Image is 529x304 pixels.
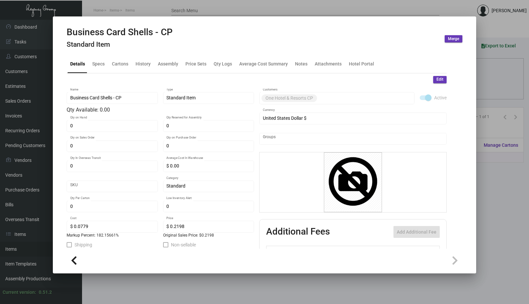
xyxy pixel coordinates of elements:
button: Merge [445,35,462,42]
div: Qty Available: 0.00 [67,106,254,114]
div: Hotel Portal [349,61,374,67]
span: Active [434,94,447,102]
span: Edit [436,77,443,82]
span: Add Additional Fee [397,229,436,235]
input: Add new.. [318,95,411,101]
th: Cost [354,246,379,258]
div: Attachments [315,61,342,67]
th: Active [266,246,285,258]
div: History [136,61,151,67]
span: Merge [448,36,459,42]
h2: Business Card Shells - CP [67,27,173,38]
button: Edit [433,76,447,83]
div: Details [70,61,85,67]
input: Add new.. [263,136,443,141]
th: Type [285,246,354,258]
div: Cartons [112,61,128,67]
mat-chip: One Hotel & Resorts CP [262,94,317,102]
th: Price type [405,246,432,258]
div: Average Cost Summary [239,61,288,67]
h2: Additional Fees [266,226,330,238]
div: Price Sets [185,61,206,67]
div: 0.51.2 [39,289,52,296]
div: Current version: [3,289,36,296]
div: Notes [295,61,307,67]
button: Add Additional Fee [393,226,440,238]
div: Specs [92,61,105,67]
div: Qty Logs [214,61,232,67]
span: Shipping [74,241,92,249]
th: Price [379,246,405,258]
div: Assembly [158,61,178,67]
span: Non-sellable [171,241,196,249]
h4: Standard Item [67,40,173,49]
